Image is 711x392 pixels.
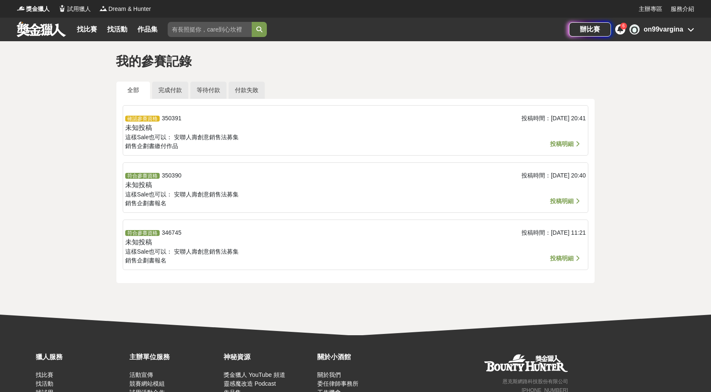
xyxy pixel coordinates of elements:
[155,257,166,264] span: 報名
[622,24,625,28] span: 6
[125,238,152,246] span: 未知投稿
[168,22,252,37] input: 有長照挺你，care到心坎裡！青春出手，拍出照顧 影音徵件活動
[125,116,160,122] span: 確認參賽資格
[36,352,125,362] div: 獵人服務
[26,5,50,13] span: 獎金獵人
[317,380,358,387] a: 委任律師事務所
[152,82,188,99] a: 完成付款
[569,22,611,37] a: 辦比賽
[125,200,155,207] span: 銷售企劃書
[639,5,662,13] a: 主辦專區
[190,82,226,99] a: 等待付款
[521,229,586,236] span: 投稿時間： [DATE] 11:21
[550,198,574,204] span: 投稿明細
[550,255,574,262] span: 投稿明細
[224,371,285,378] a: 獎金獵人 YouTube 頻道
[58,5,91,13] a: Logo試用獵人
[108,5,151,13] span: Dream & Hunter
[125,257,155,264] span: 銷售企劃書
[162,172,182,179] span: 350390
[134,24,161,35] a: 作品集
[521,172,586,179] span: 投稿時間： [DATE] 20:40
[99,5,151,13] a: LogoDream & Hunter
[125,173,160,179] span: 符合參賽資格
[116,82,150,99] a: 全部
[629,24,640,34] div: O
[550,140,574,147] span: 投稿明細
[129,352,219,362] div: 主辦單位服務
[155,200,166,207] span: 報名
[36,371,53,378] a: 找比賽
[229,82,265,99] a: 付款失敗
[125,143,155,149] span: 銷售企劃書
[224,352,313,362] div: 神秘資源
[317,371,341,378] a: 關於我們
[503,379,568,384] small: 恩克斯網路科技股份有限公司
[17,4,25,13] img: Logo
[317,352,407,362] div: 關於小酒館
[125,181,152,188] span: 未知投稿
[162,229,182,236] span: 346745
[129,371,153,378] a: 活動宣傳
[99,4,108,13] img: Logo
[224,380,276,387] a: 靈感魔改造 Podcast
[17,5,50,13] a: Logo獎金獵人
[671,5,694,13] a: 服務介紹
[521,115,586,122] span: 投稿時間： [DATE] 20:41
[125,191,239,198] span: 這樣Sale也可以： 安聯人壽創意銷售法募集
[104,24,131,35] a: 找活動
[116,54,595,69] h1: 我的參賽記錄
[125,134,239,140] span: 這樣Sale也可以： 安聯人壽創意銷售法募集
[162,115,182,122] span: 350391
[125,248,239,255] span: 這樣Sale也可以： 安聯人壽創意銷售法募集
[125,230,160,236] span: 符合參賽資格
[129,380,165,387] a: 競賽網站模組
[74,24,100,35] a: 找比賽
[125,124,152,131] span: 未知投稿
[155,143,178,149] span: 繳付作品
[67,5,91,13] span: 試用獵人
[36,380,53,387] a: 找活動
[58,4,66,13] img: Logo
[644,24,683,34] div: on99vargina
